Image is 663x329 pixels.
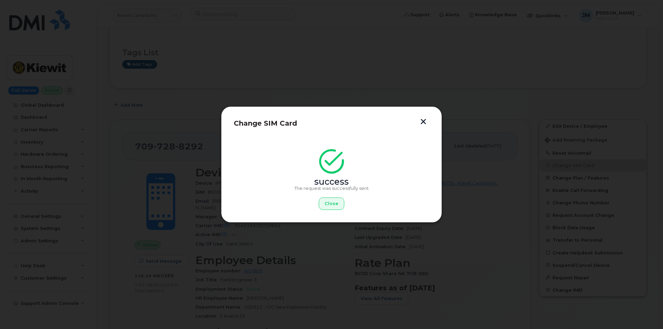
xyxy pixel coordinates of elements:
[234,179,429,185] div: success
[234,119,297,127] span: Change SIM Card
[319,197,344,210] button: Close
[325,200,338,207] span: Close
[633,299,658,324] iframe: Messenger Launcher
[234,186,429,191] p: The request was successfully sent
